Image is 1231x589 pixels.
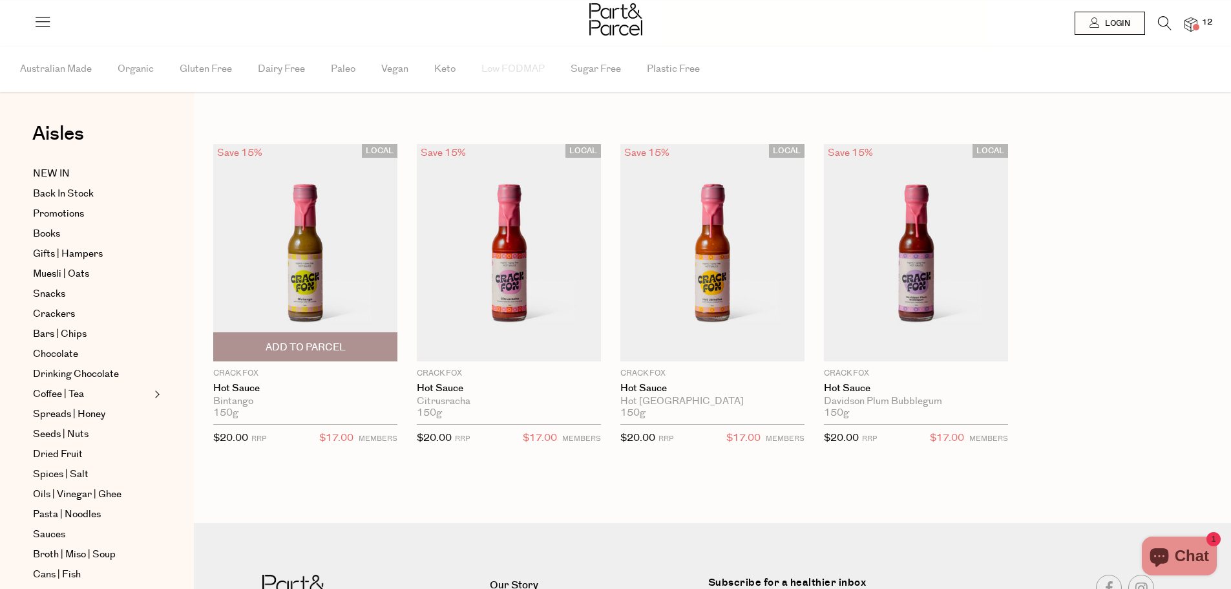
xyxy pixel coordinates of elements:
[32,124,84,156] a: Aisles
[620,144,673,162] div: Save 15%
[251,434,266,444] small: RRP
[33,547,151,562] a: Broth | Miso | Soup
[824,144,1008,361] img: Hot Sauce
[33,487,121,502] span: Oils | Vinegar | Ghee
[824,396,1008,407] div: Davidson Plum Bubblegum
[213,407,238,419] span: 150g
[1075,12,1145,35] a: Login
[33,246,103,262] span: Gifts | Hampers
[417,144,601,361] img: Hot Sauce
[319,430,353,447] span: $17.00
[33,387,151,402] a: Coffee | Tea
[33,567,151,583] a: Cans | Fish
[33,327,87,342] span: Bars | Chips
[417,431,452,445] span: $20.00
[481,47,545,92] span: Low FODMAP
[1102,18,1130,29] span: Login
[33,347,151,362] a: Chocolate
[33,447,151,462] a: Dried Fruit
[33,306,75,322] span: Crackers
[1199,17,1215,28] span: 12
[726,430,761,447] span: $17.00
[33,507,151,522] a: Pasta | Noodles
[362,144,397,158] span: LOCAL
[417,144,470,162] div: Save 15%
[33,266,89,282] span: Muesli | Oats
[562,434,601,444] small: MEMBERS
[417,383,601,394] a: Hot Sauce
[33,286,151,302] a: Snacks
[266,341,346,354] span: Add To Parcel
[180,47,232,92] span: Gluten Free
[33,266,151,282] a: Muesli | Oats
[258,47,305,92] span: Dairy Free
[571,47,621,92] span: Sugar Free
[620,144,805,361] img: Hot Sauce
[434,47,456,92] span: Keto
[33,166,151,182] a: NEW IN
[417,396,601,407] div: Citrusracha
[620,383,805,394] a: Hot Sauce
[620,431,655,445] span: $20.00
[33,547,116,562] span: Broth | Miso | Soup
[20,47,92,92] span: Australian Made
[213,383,397,394] a: Hot Sauce
[33,467,151,482] a: Spices | Salt
[766,434,805,444] small: MEMBERS
[213,368,397,380] p: Crack Fox
[33,226,151,242] a: Books
[33,186,94,202] span: Back In Stock
[33,347,78,362] span: Chocolate
[523,430,557,447] span: $17.00
[33,527,65,542] span: Sauces
[620,368,805,380] p: Crack Fox
[824,431,859,445] span: $20.00
[1184,17,1197,31] a: 12
[33,286,65,302] span: Snacks
[381,47,408,92] span: Vegan
[620,396,805,407] div: Hot [GEOGRAPHIC_DATA]
[33,427,151,442] a: Seeds | Nuts
[32,120,84,148] span: Aisles
[33,467,89,482] span: Spices | Salt
[331,47,355,92] span: Paleo
[33,567,81,583] span: Cans | Fish
[33,447,83,462] span: Dried Fruit
[33,206,84,222] span: Promotions
[647,47,700,92] span: Plastic Free
[33,407,151,422] a: Spreads | Honey
[213,396,397,407] div: Bintango
[973,144,1008,158] span: LOCAL
[33,246,151,262] a: Gifts | Hampers
[969,434,1008,444] small: MEMBERS
[213,144,266,162] div: Save 15%
[417,407,442,419] span: 150g
[33,226,60,242] span: Books
[33,367,151,382] a: Drinking Chocolate
[824,368,1008,380] p: Crack Fox
[33,427,89,442] span: Seeds | Nuts
[359,434,397,444] small: MEMBERS
[769,144,805,158] span: LOCAL
[824,407,849,419] span: 150g
[862,434,877,444] small: RRP
[565,144,601,158] span: LOCAL
[33,407,105,422] span: Spreads | Honey
[824,144,877,162] div: Save 15%
[213,431,248,445] span: $20.00
[118,47,154,92] span: Organic
[151,387,160,402] button: Expand/Collapse Coffee | Tea
[658,434,673,444] small: RRP
[33,166,70,182] span: NEW IN
[33,327,151,342] a: Bars | Chips
[824,383,1008,394] a: Hot Sauce
[620,407,646,419] span: 150g
[33,387,84,402] span: Coffee | Tea
[455,434,470,444] small: RRP
[1138,537,1221,579] inbox-online-store-chat: Shopify online store chat
[213,332,397,361] button: Add To Parcel
[33,367,119,382] span: Drinking Chocolate
[589,3,642,36] img: Part&Parcel
[930,430,964,447] span: $17.00
[213,144,397,361] img: Hot Sauce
